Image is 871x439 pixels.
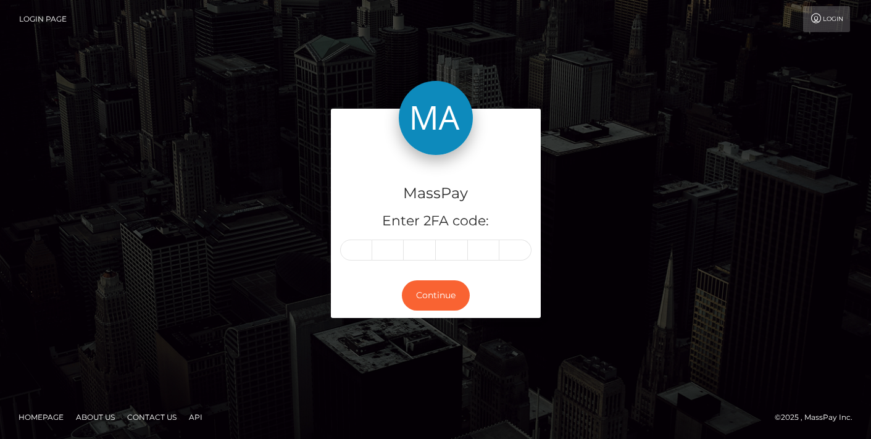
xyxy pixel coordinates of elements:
button: Continue [402,280,470,311]
img: MassPay [399,81,473,155]
a: Login [803,6,850,32]
a: API [184,408,207,427]
div: © 2025 , MassPay Inc. [775,411,862,424]
a: Login Page [19,6,67,32]
h5: Enter 2FA code: [340,212,531,231]
h4: MassPay [340,183,531,204]
a: Homepage [14,408,69,427]
a: Contact Us [122,408,181,427]
a: About Us [71,408,120,427]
